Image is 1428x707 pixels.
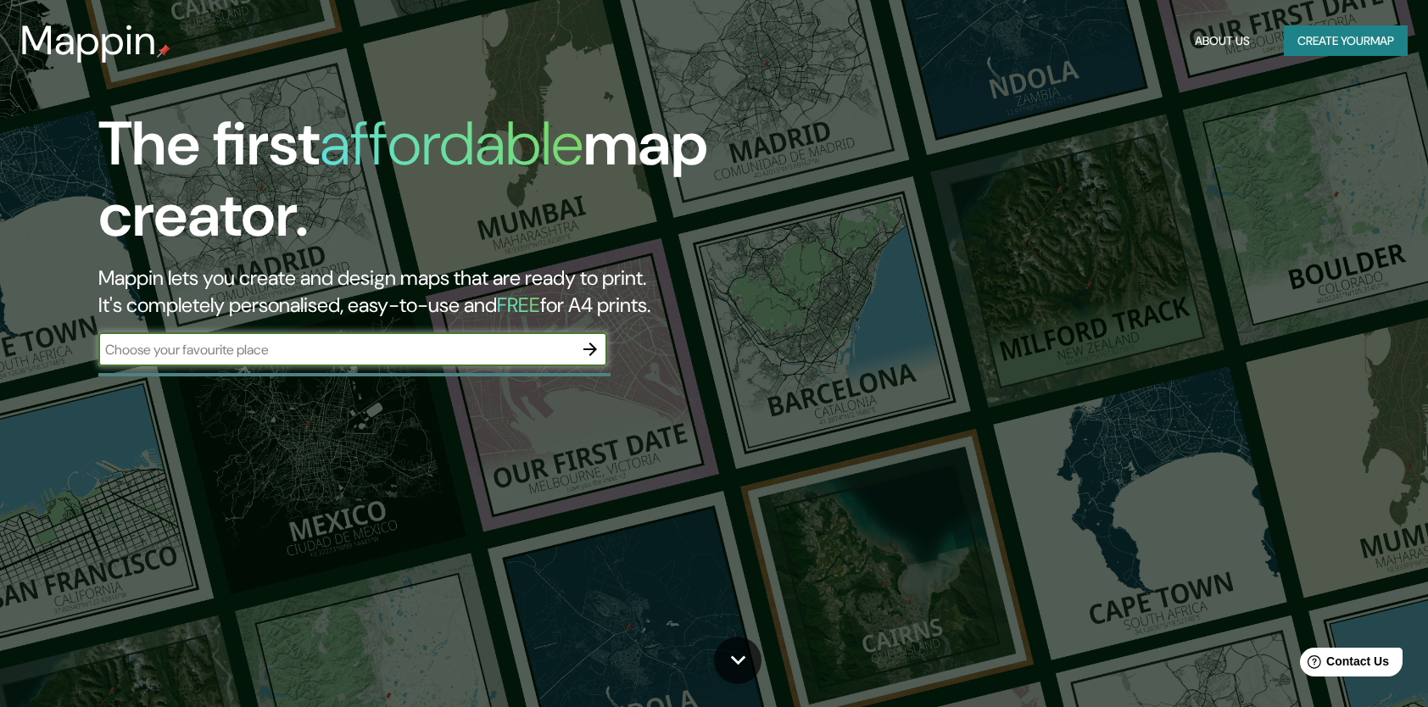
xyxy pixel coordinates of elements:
[98,264,812,319] h2: Mappin lets you create and design maps that are ready to print. It's completely personalised, eas...
[98,109,812,264] h1: The first map creator.
[320,104,583,183] h1: affordable
[157,44,170,58] img: mappin-pin
[497,292,540,318] h5: FREE
[1277,641,1409,688] iframe: Help widget launcher
[1188,25,1257,57] button: About Us
[98,340,573,359] input: Choose your favourite place
[1284,25,1408,57] button: Create yourmap
[20,17,157,64] h3: Mappin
